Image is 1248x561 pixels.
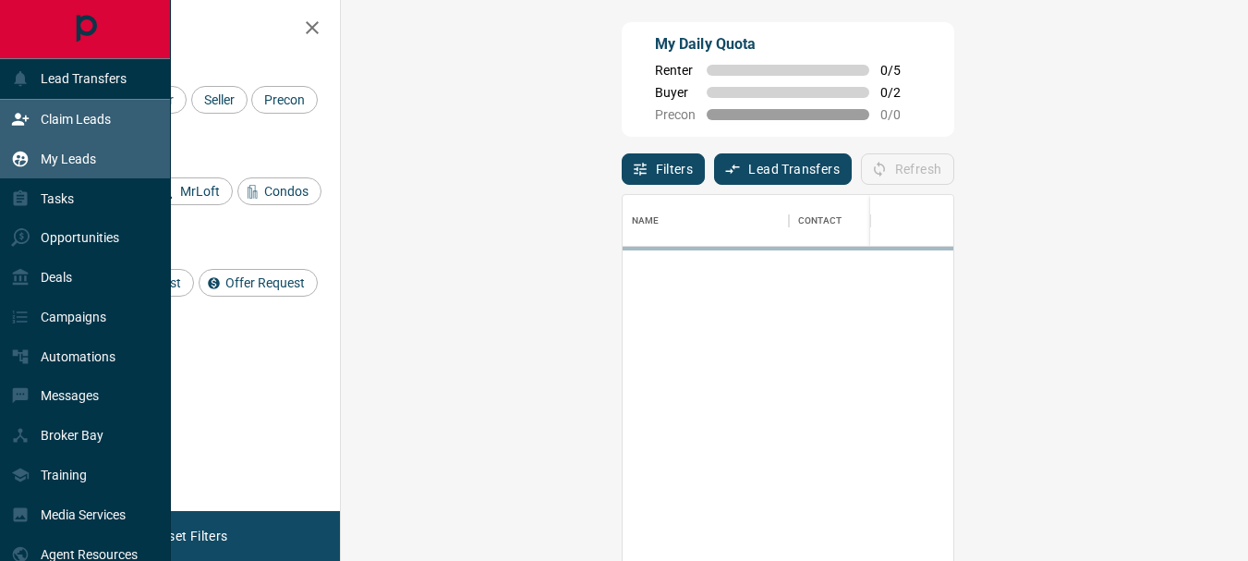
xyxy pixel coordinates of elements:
[153,177,233,205] div: MrLoft
[655,107,696,122] span: Precon
[174,184,226,199] span: MrLoft
[623,195,789,247] div: Name
[655,63,696,78] span: Renter
[251,86,318,114] div: Precon
[880,85,921,100] span: 0 / 2
[198,92,241,107] span: Seller
[219,275,311,290] span: Offer Request
[237,177,321,205] div: Condos
[140,520,239,552] button: Reset Filters
[655,33,921,55] p: My Daily Quota
[199,269,318,297] div: Offer Request
[789,195,937,247] div: Contact
[655,85,696,100] span: Buyer
[632,195,660,247] div: Name
[714,153,852,185] button: Lead Transfers
[880,63,921,78] span: 0 / 5
[191,86,248,114] div: Seller
[258,92,311,107] span: Precon
[258,184,315,199] span: Condos
[59,18,321,41] h2: Filters
[798,195,842,247] div: Contact
[880,107,921,122] span: 0 / 0
[622,153,706,185] button: Filters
